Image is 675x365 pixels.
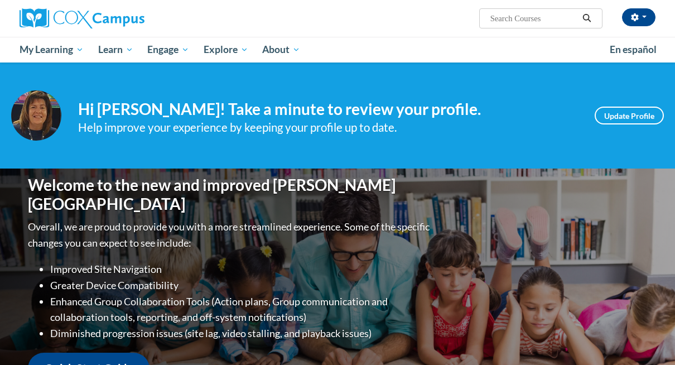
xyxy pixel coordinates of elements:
[91,37,141,63] a: Learn
[489,12,578,25] input: Search Courses
[78,100,578,119] h4: Hi [PERSON_NAME]! Take a minute to review your profile.
[50,277,432,294] li: Greater Device Compatibility
[20,43,84,56] span: My Learning
[255,37,308,63] a: About
[11,90,61,141] img: Profile Image
[50,261,432,277] li: Improved Site Navigation
[78,118,578,137] div: Help improve your experience by keeping your profile up to date.
[20,8,144,28] img: Cox Campus
[630,320,666,356] iframe: Button to launch messaging window
[28,176,432,213] h1: Welcome to the new and improved [PERSON_NAME][GEOGRAPHIC_DATA]
[98,43,133,56] span: Learn
[50,294,432,326] li: Enhanced Group Collaboration Tools (Action plans, Group communication and collaboration tools, re...
[20,8,220,28] a: Cox Campus
[262,43,300,56] span: About
[147,43,189,56] span: Engage
[11,37,664,63] div: Main menu
[595,107,664,124] a: Update Profile
[622,8,655,26] button: Account Settings
[204,43,248,56] span: Explore
[12,37,91,63] a: My Learning
[196,37,255,63] a: Explore
[578,12,595,25] button: Search
[140,37,196,63] a: Engage
[50,325,432,342] li: Diminished progression issues (site lag, video stalling, and playback issues)
[602,38,664,61] a: En español
[28,219,432,251] p: Overall, we are proud to provide you with a more streamlined experience. Some of the specific cha...
[610,44,657,55] span: En español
